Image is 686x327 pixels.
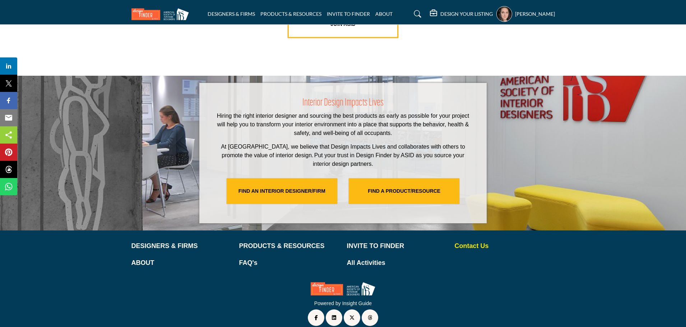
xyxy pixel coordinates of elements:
img: Site Logo [131,8,193,20]
a: ABOUT [131,258,232,268]
p: Hiring the right interior designer and sourcing the best products as early as possible for your p... [214,112,472,137]
a: DESIGNERS & FIRMS [208,11,255,17]
a: Powered by Insight Guide [314,300,372,306]
button: Show hide supplier dropdown [496,6,512,22]
h5: [PERSON_NAME] [515,10,555,18]
a: Twitter Link [344,309,360,326]
a: INVITE TO FINDER [327,11,370,17]
a: FAQ's [239,258,339,268]
a: FIND AN INTERIOR DESIGNER/FIRM [227,178,337,204]
a: All Activities [347,258,447,268]
a: Search [407,8,426,20]
a: ABOUT [375,11,393,17]
a: PRODUCTS & RESOURCES [239,241,339,251]
h5: DESIGN YOUR LISTING [440,11,493,17]
a: LinkedIn Link [326,309,342,326]
a: INVITE TO FINDER [347,241,447,251]
div: DESIGN YOUR LISTING [430,10,493,18]
a: Facebook Link [308,309,324,326]
h2: Interior Design Impacts Lives [214,97,472,109]
a: Contact Us [455,241,555,251]
a: Threads Link [362,309,378,326]
img: No Site Logo [311,282,375,295]
p: At [GEOGRAPHIC_DATA], we believe that Design Impacts Lives and collaborates with others to promot... [214,143,472,168]
a: PRODUCTS & RESOURCES [260,11,321,17]
a: FIND A PRODUCT/RESOURCE [349,178,459,204]
a: DESIGNERS & FIRMS [131,241,232,251]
